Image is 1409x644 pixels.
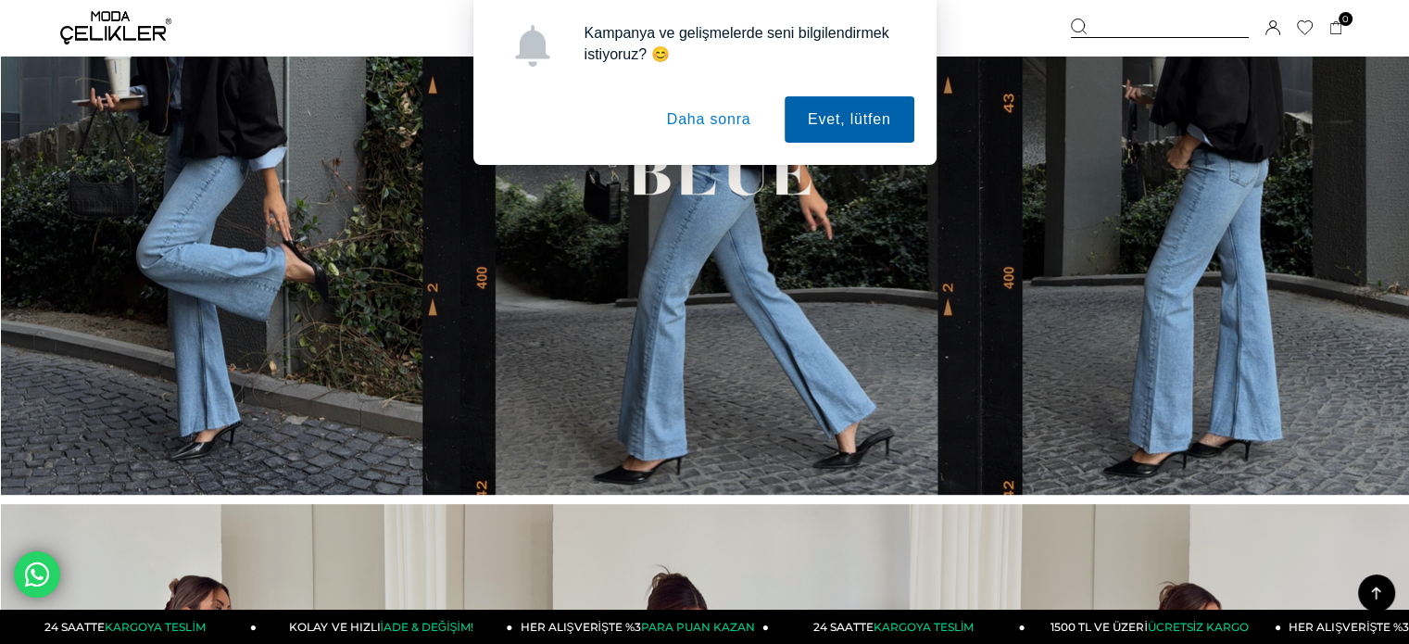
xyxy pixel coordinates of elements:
span: İADE & DEĞİŞİM! [380,620,472,634]
span: PARA PUAN KAZAN [641,620,755,634]
span: KARGOYA TESLİM [105,620,205,634]
span: ÜCRETSİZ KARGO [1148,620,1249,634]
img: notification icon [511,25,553,67]
button: Daha sonra [644,96,774,143]
a: 24 SAATTEKARGOYA TESLİM [1,610,258,644]
a: 24 SAATTEKARGOYA TESLİM [769,610,1025,644]
a: KOLAY VE HIZLIİADE & DEĞİŞİM! [257,610,513,644]
div: Kampanya ve gelişmelerde seni bilgilendirmek istiyoruz? 😊 [570,22,914,65]
a: 1500 TL VE ÜZERİÜCRETSİZ KARGO [1025,610,1282,644]
span: KARGOYA TESLİM [874,620,974,634]
a: HER ALIŞVERİŞTE %3PARA PUAN KAZAN [513,610,770,644]
button: Evet, lütfen [785,96,914,143]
